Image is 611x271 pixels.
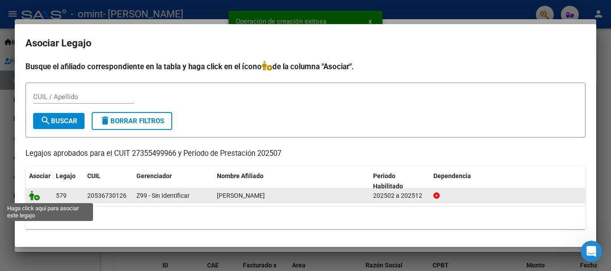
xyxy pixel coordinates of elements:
[29,172,51,179] span: Asociar
[100,115,110,126] mat-icon: delete
[84,167,133,196] datatable-header-cell: CUIL
[87,191,127,201] div: 20536730126
[369,167,430,196] datatable-header-cell: Periodo Habilitado
[430,167,586,196] datatable-header-cell: Dependencia
[25,148,586,159] p: Legajos aprobados para el CUIT 27355499966 y Período de Prestación 202507
[52,167,84,196] datatable-header-cell: Legajo
[157,5,173,21] div: Cerrar
[373,172,403,190] span: Periodo Habilitado
[40,115,51,126] mat-icon: search
[136,172,172,179] span: Gerenciador
[14,63,140,177] div: 👉 Si no aparece nada o la caja está vacía, no contamos con esa información en el sistema. ​ 📍 Par...
[12,199,111,217] button: 🔍 No encuentro la factura.
[68,221,167,239] button: 🔙 Volver al menú principal
[25,7,40,21] img: Profile image for Fin
[114,199,167,217] button: ⏭️ Continuar
[213,167,369,196] datatable-header-cell: Nombre Afiliado
[581,241,602,262] iframe: Intercom live chat
[43,10,137,24] p: El equipo también puede ayudar
[87,172,101,179] span: CUIL
[25,167,52,196] datatable-header-cell: Asociar
[40,117,77,125] span: Buscar
[25,61,586,72] h4: Busque el afiliado correspondiente en la tabla y haga click en el ícono de la columna "Asociar".
[433,172,471,179] span: Dependencia
[25,207,586,229] div: 1 registros
[217,192,265,199] span: LAZARTE JULIO BENJAMIN
[25,35,586,52] h2: Asociar Legajo
[6,5,23,22] button: go back
[56,172,76,179] span: Legajo
[100,117,164,125] span: Borrar Filtros
[217,172,263,179] span: Nombre Afiliado
[56,192,67,199] span: 579
[136,192,190,199] span: Z99 - Sin Identificar
[140,5,157,22] button: Inicio
[133,167,213,196] datatable-header-cell: Gerenciador
[92,112,172,130] button: Borrar Filtros
[43,4,54,10] h1: Fin
[33,113,85,129] button: Buscar
[373,191,426,201] div: 202502 a 202512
